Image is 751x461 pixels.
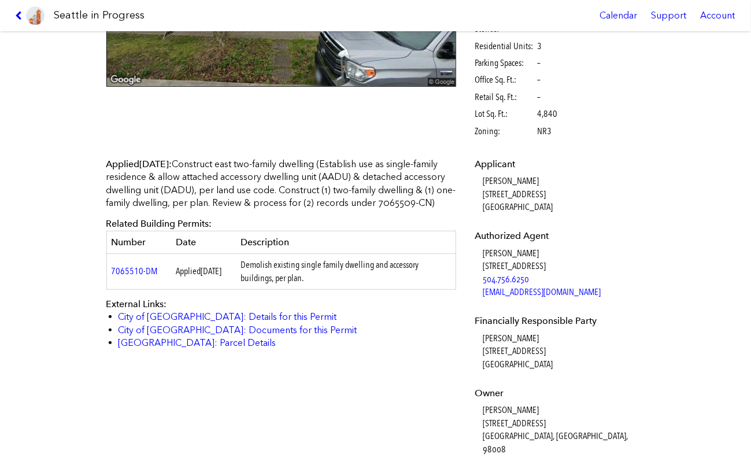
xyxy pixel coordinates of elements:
[475,125,535,138] span: Zoning:
[537,73,541,86] span: –
[475,158,642,171] dt: Applicant
[119,337,276,348] a: [GEOGRAPHIC_DATA]: Parcel Details
[537,108,557,120] span: 4,840
[201,265,221,276] span: [DATE]
[26,6,45,25] img: favicon-96x96.png
[475,73,535,86] span: Office Sq. Ft.:
[537,91,541,104] span: –
[483,404,642,456] dd: [PERSON_NAME] [STREET_ADDRESS] [GEOGRAPHIC_DATA], [GEOGRAPHIC_DATA], 98008
[236,254,456,290] td: Demolish existing single family dwelling and accessory buildings, per plan.
[106,158,457,210] p: Construct east two-family dwelling (Establish use as single-family residence & allow attached acc...
[483,274,529,285] a: 504.756.6250
[171,231,236,253] th: Date
[106,298,167,309] span: External Links:
[475,108,535,120] span: Lot Sq. Ft.:
[475,230,642,242] dt: Authorized Agent
[119,311,337,322] a: City of [GEOGRAPHIC_DATA]: Details for this Permit
[475,40,535,53] span: Residential Units:
[54,8,145,23] h1: Seattle in Progress
[475,57,535,69] span: Parking Spaces:
[106,158,172,169] span: Applied :
[475,387,642,400] dt: Owner
[475,315,642,327] dt: Financially Responsible Party
[483,175,642,213] dd: [PERSON_NAME] [STREET_ADDRESS] [GEOGRAPHIC_DATA]
[112,265,158,276] a: 7065510-DM
[483,247,642,299] dd: [PERSON_NAME] [STREET_ADDRESS]
[537,125,552,138] span: NR3
[483,332,642,371] dd: [PERSON_NAME] [STREET_ADDRESS] [GEOGRAPHIC_DATA]
[119,324,357,335] a: City of [GEOGRAPHIC_DATA]: Documents for this Permit
[475,91,535,104] span: Retail Sq. Ft.:
[106,218,212,229] span: Related Building Permits:
[537,57,541,69] span: –
[140,158,169,169] span: [DATE]
[236,231,456,253] th: Description
[106,231,171,253] th: Number
[171,254,236,290] td: Applied
[483,286,601,297] a: [EMAIL_ADDRESS][DOMAIN_NAME]
[537,40,542,53] span: 3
